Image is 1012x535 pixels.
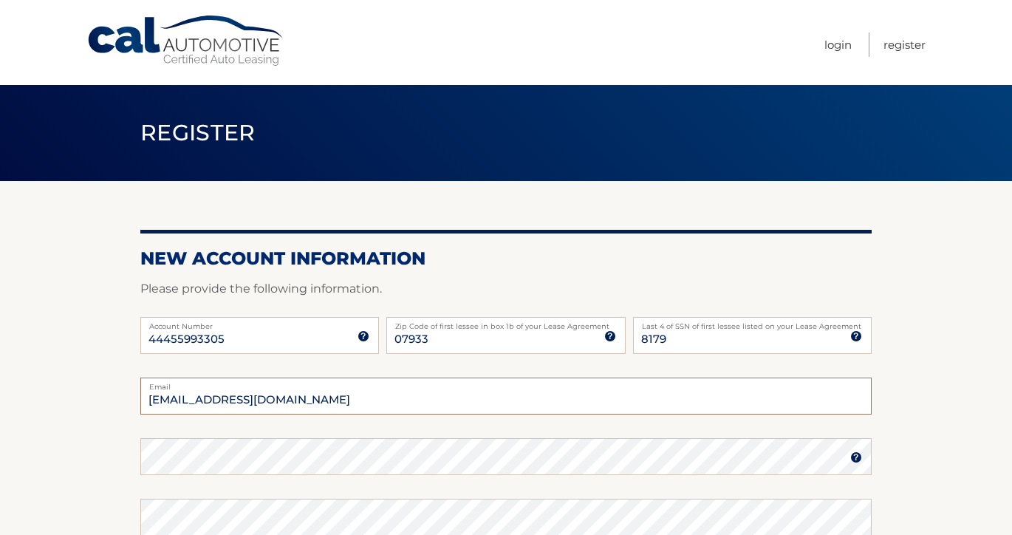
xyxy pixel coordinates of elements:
[86,15,286,67] a: Cal Automotive
[883,33,926,57] a: Register
[140,119,256,146] span: Register
[633,317,872,329] label: Last 4 of SSN of first lessee listed on your Lease Agreement
[358,330,369,342] img: tooltip.svg
[386,317,625,329] label: Zip Code of first lessee in box 1b of your Lease Agreement
[850,330,862,342] img: tooltip.svg
[850,451,862,463] img: tooltip.svg
[604,330,616,342] img: tooltip.svg
[140,248,872,270] h2: New Account Information
[824,33,852,57] a: Login
[140,317,379,329] label: Account Number
[140,378,872,415] input: Email
[140,317,379,354] input: Account Number
[386,317,625,354] input: Zip Code
[140,378,872,389] label: Email
[140,279,872,299] p: Please provide the following information.
[633,317,872,354] input: SSN or EIN (last 4 digits only)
